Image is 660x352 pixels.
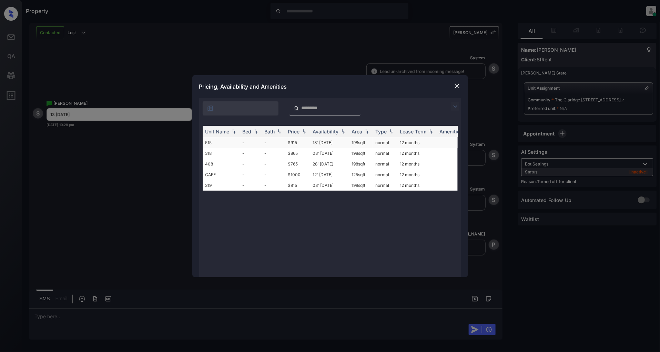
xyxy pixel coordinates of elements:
[373,137,397,148] td: normal
[313,129,339,134] div: Availability
[349,159,373,169] td: 198 sqft
[349,148,373,159] td: 198 sqft
[397,180,437,191] td: 12 months
[285,180,310,191] td: $815
[240,137,262,148] td: -
[400,129,427,134] div: Lease Term
[203,137,240,148] td: 515
[301,129,307,134] img: sorting
[310,169,349,180] td: 12' [DATE]
[240,159,262,169] td: -
[373,148,397,159] td: normal
[310,159,349,169] td: 28' [DATE]
[373,159,397,169] td: normal
[310,148,349,159] td: 03' [DATE]
[397,159,437,169] td: 12 months
[240,148,262,159] td: -
[454,83,460,90] img: close
[363,129,370,134] img: sorting
[373,169,397,180] td: normal
[262,148,285,159] td: -
[192,75,468,98] div: Pricing, Availability and Amenities
[240,169,262,180] td: -
[276,129,283,134] img: sorting
[262,180,285,191] td: -
[285,159,310,169] td: $765
[376,129,387,134] div: Type
[285,169,310,180] td: $1000
[397,148,437,159] td: 12 months
[207,105,214,112] img: icon-zuma
[240,180,262,191] td: -
[262,169,285,180] td: -
[285,148,310,159] td: $865
[397,137,437,148] td: 12 months
[203,180,240,191] td: 319
[265,129,275,134] div: Bath
[388,129,395,134] img: sorting
[397,169,437,180] td: 12 months
[252,129,259,134] img: sorting
[451,102,459,111] img: icon-zuma
[349,137,373,148] td: 198 sqft
[352,129,363,134] div: Area
[288,129,300,134] div: Price
[262,159,285,169] td: -
[285,137,310,148] td: $915
[203,169,240,180] td: CAFE
[427,129,434,134] img: sorting
[310,180,349,191] td: 03' [DATE]
[310,137,349,148] td: 13' [DATE]
[294,105,299,111] img: icon-zuma
[203,159,240,169] td: 408
[339,129,346,134] img: sorting
[349,180,373,191] td: 198 sqft
[373,180,397,191] td: normal
[205,129,230,134] div: Unit Name
[243,129,252,134] div: Bed
[262,137,285,148] td: -
[349,169,373,180] td: 125 sqft
[440,129,463,134] div: Amenities
[203,148,240,159] td: 318
[230,129,237,134] img: sorting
